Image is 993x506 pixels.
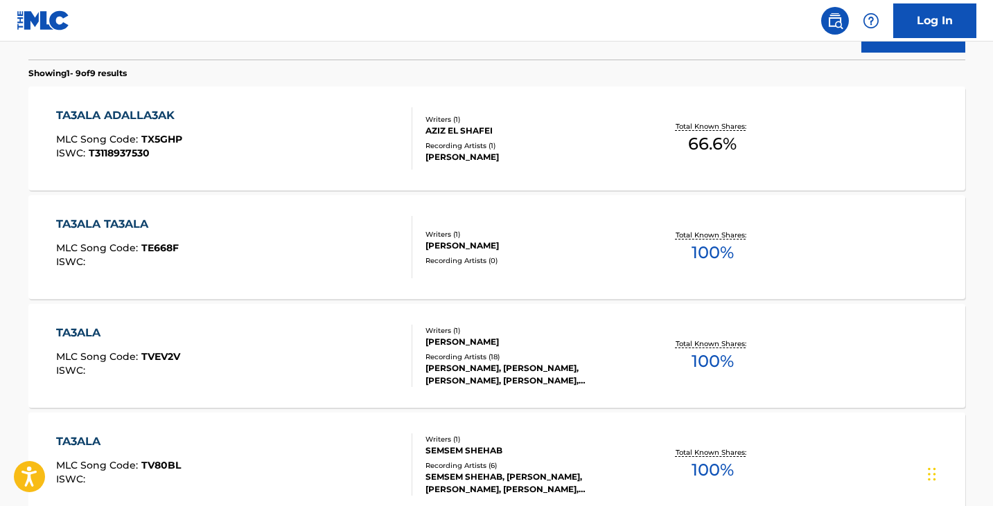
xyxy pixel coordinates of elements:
[56,107,182,124] div: TA3ALA ADALLA3AK
[928,453,936,495] div: Drag
[28,195,965,299] a: TA3ALA TA3ALAMLC Song Code:TE668FISWC:Writers (1)[PERSON_NAME]Recording Artists (0)Total Known Sh...
[827,12,843,29] img: search
[676,230,750,240] p: Total Known Shares:
[676,338,750,349] p: Total Known Shares:
[688,132,737,156] span: 66.6 %
[89,147,150,159] span: T3118937530
[692,458,734,482] span: 100 %
[425,151,635,163] div: [PERSON_NAME]
[425,352,635,362] div: Recording Artists ( 18 )
[141,459,181,471] span: TV80BL
[141,350,180,363] span: TVEV2V
[425,255,635,266] div: Recording Artists ( 0 )
[141,242,179,254] span: TE668F
[56,325,180,341] div: TA3ALA
[425,125,635,137] div: AZIZ EL SHAFEI
[425,240,635,252] div: [PERSON_NAME]
[28,304,965,408] a: TA3ALAMLC Song Code:TVEV2VISWC:Writers (1)[PERSON_NAME]Recording Artists (18)[PERSON_NAME], [PERS...
[17,10,70,30] img: MLC Logo
[56,350,141,363] span: MLC Song Code :
[56,473,89,485] span: ISWC :
[692,240,734,265] span: 100 %
[141,133,182,145] span: TX5GHP
[425,114,635,125] div: Writers ( 1 )
[425,325,635,336] div: Writers ( 1 )
[425,434,635,444] div: Writers ( 1 )
[56,459,141,471] span: MLC Song Code :
[56,147,89,159] span: ISWC :
[821,7,849,35] a: Public Search
[425,362,635,387] div: [PERSON_NAME], [PERSON_NAME], [PERSON_NAME], [PERSON_NAME], [PERSON_NAME]
[56,242,141,254] span: MLC Song Code :
[676,447,750,458] p: Total Known Shares:
[56,433,181,450] div: TA3ALA
[425,229,635,240] div: Writers ( 1 )
[863,12,879,29] img: help
[425,336,635,348] div: [PERSON_NAME]
[425,141,635,151] div: Recording Artists ( 1 )
[28,67,127,80] p: Showing 1 - 9 of 9 results
[893,3,976,38] a: Log In
[56,133,141,145] span: MLC Song Code :
[56,364,89,377] span: ISWC :
[692,349,734,374] span: 100 %
[56,255,89,268] span: ISWC :
[425,460,635,471] div: Recording Artists ( 6 )
[676,121,750,132] p: Total Known Shares:
[28,87,965,190] a: TA3ALA ADALLA3AKMLC Song Code:TX5GHPISWC:T3118937530Writers (1)AZIZ EL SHAFEIRecording Artists (1...
[425,471,635,496] div: SEMSEM SHEHAB, [PERSON_NAME], [PERSON_NAME], [PERSON_NAME], [PERSON_NAME]
[425,444,635,457] div: SEMSEM SHEHAB
[56,216,179,233] div: TA3ALA TA3ALA
[924,440,993,506] iframe: Chat Widget
[857,7,885,35] div: Help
